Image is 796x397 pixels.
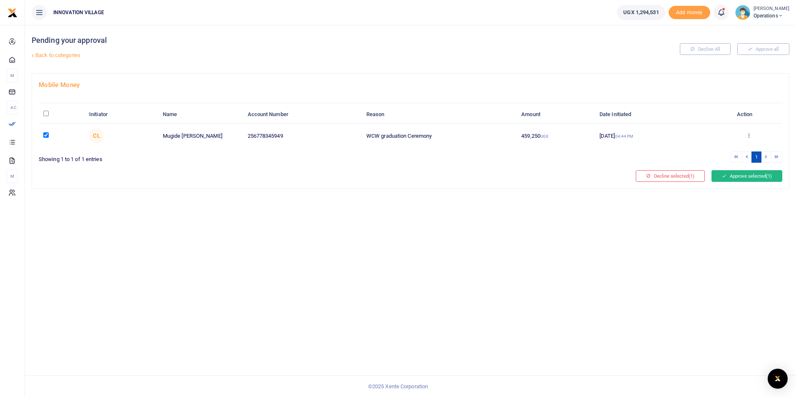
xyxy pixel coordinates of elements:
[362,124,517,148] td: WCW graduation Ceremony
[754,5,789,12] small: [PERSON_NAME]
[517,124,595,148] td: 459,250
[615,134,634,139] small: 04:44 PM
[89,128,104,143] span: Chrisestom Lusambya
[715,106,782,124] th: Action: activate to sort column ascending
[669,6,710,20] li: Toup your wallet
[7,8,17,18] img: logo-small
[614,5,668,20] li: Wallet ballance
[7,9,17,15] a: logo-small logo-large logo-large
[595,124,715,148] td: [DATE]
[362,106,517,124] th: Reason: activate to sort column ascending
[711,170,782,182] button: Approve selected(1)
[7,69,18,82] li: M
[766,173,772,179] span: (1)
[517,106,595,124] th: Amount: activate to sort column ascending
[669,6,710,20] span: Add money
[754,12,789,20] span: Operations
[768,369,788,389] div: Open Intercom Messenger
[30,48,535,62] a: Back to categories
[39,80,782,89] h4: Mobile Money
[39,151,407,164] div: Showing 1 to 1 of 1 entries
[689,173,694,179] span: (1)
[39,106,85,124] th: : activate to sort column descending
[669,9,710,15] a: Add money
[735,5,789,20] a: profile-user [PERSON_NAME] Operations
[50,9,107,16] span: INNOVATION VILLAGE
[617,5,665,20] a: UGX 1,294,531
[243,106,362,124] th: Account Number: activate to sort column ascending
[32,36,535,45] h4: Pending your approval
[636,170,705,182] button: Decline selected(1)
[243,124,362,148] td: 256778345949
[85,106,158,124] th: Initiator: activate to sort column ascending
[623,8,659,17] span: UGX 1,294,531
[158,106,243,124] th: Name: activate to sort column ascending
[158,124,243,148] td: Mugide [PERSON_NAME]
[735,5,750,20] img: profile-user
[595,106,715,124] th: Date Initiated: activate to sort column ascending
[7,101,18,114] li: Ac
[7,169,18,183] li: M
[540,134,548,139] small: UGX
[751,151,761,163] a: 1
